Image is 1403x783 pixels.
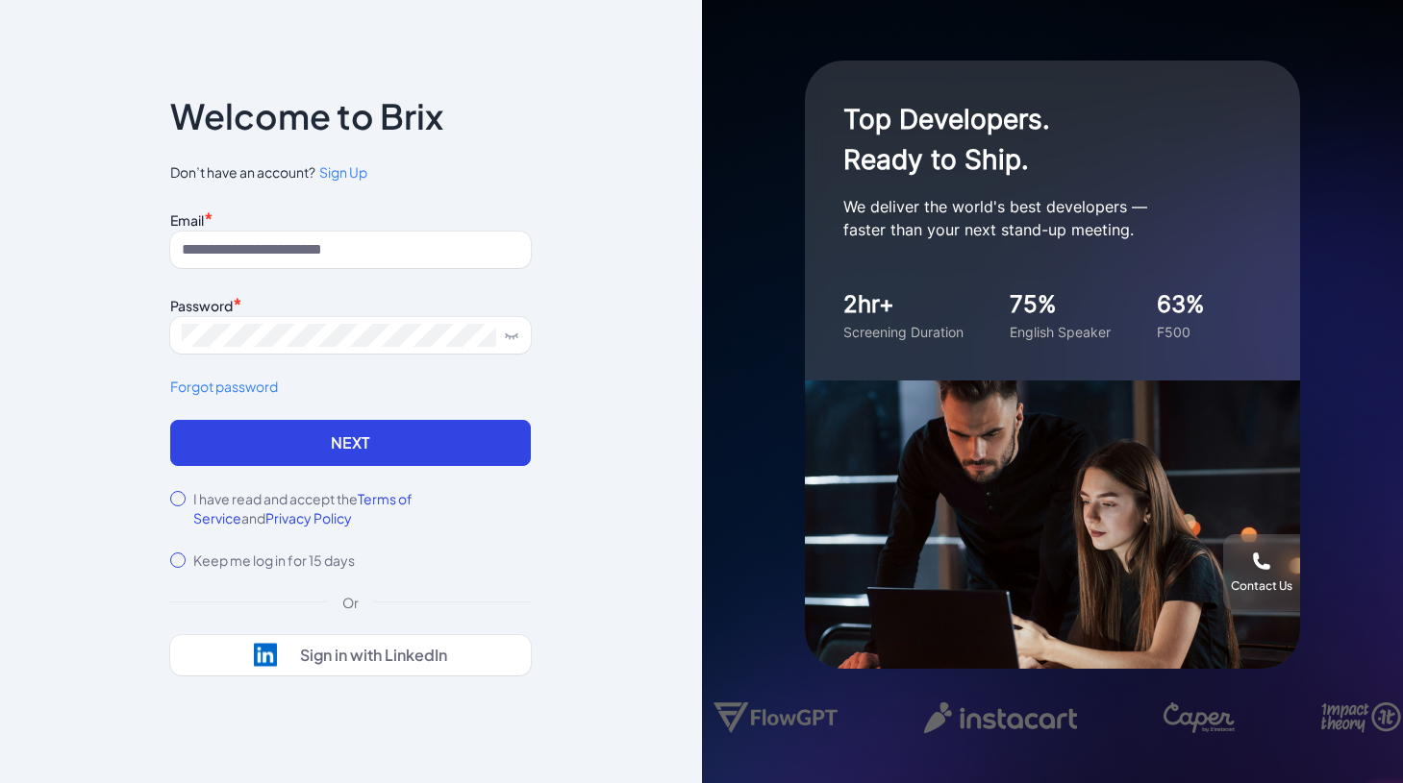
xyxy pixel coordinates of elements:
button: Next [170,420,531,466]
div: Sign in with LinkedIn [300,646,447,665]
span: Terms of Service [193,490,413,526]
h1: Top Developers. Ready to Ship. [843,99,1228,180]
button: Contact Us [1223,534,1300,611]
div: Contact Us [1231,578,1292,594]
span: Privacy Policy [265,509,352,526]
div: Or [327,593,374,612]
p: We deliver the world's best developers — faster than your next stand-up meeting. [843,195,1228,241]
a: Forgot password [170,377,531,397]
div: 75% [1010,287,1111,322]
button: Sign in with LinkedIn [170,635,531,675]
label: Keep me log in for 15 days [193,551,355,570]
a: Sign Up [315,162,367,183]
div: English Speaker [1010,322,1111,342]
span: Sign Up [319,163,367,181]
label: Password [170,297,233,314]
div: 2hr+ [843,287,964,322]
div: F500 [1157,322,1205,342]
p: Welcome to Brix [170,101,443,132]
span: Don’t have an account? [170,162,531,183]
div: 63% [1157,287,1205,322]
label: I have read and accept the and [193,489,531,527]
div: Screening Duration [843,322,964,342]
label: Email [170,211,204,229]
